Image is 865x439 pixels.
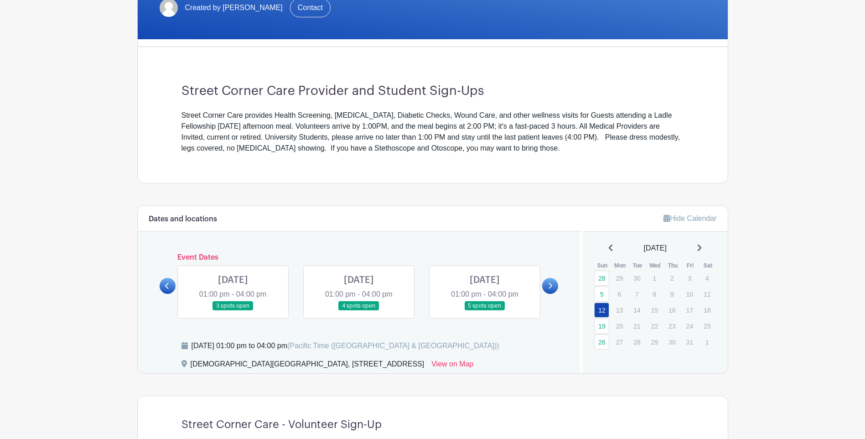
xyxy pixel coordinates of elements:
th: Fri [682,261,699,270]
p: 9 [664,287,679,301]
th: Wed [647,261,664,270]
p: 1 [699,335,715,349]
th: Sun [594,261,611,270]
a: 26 [594,334,609,350]
p: 25 [699,319,715,333]
p: 10 [682,287,697,301]
th: Tue [629,261,647,270]
p: 2 [664,271,679,285]
a: View on Map [431,359,473,373]
div: Street Corner Care provides Health Screening, [MEDICAL_DATA], Diabetic Checks, Wound Care, and ot... [181,110,684,154]
p: 31 [682,335,697,349]
p: 3 [682,271,697,285]
div: [DATE] 01:00 pm to 04:00 pm [192,340,499,351]
p: 28 [629,335,644,349]
p: 24 [682,319,697,333]
p: 14 [629,303,644,317]
p: 18 [699,303,715,317]
p: 23 [664,319,679,333]
p: 21 [629,319,644,333]
p: 20 [612,319,627,333]
p: 30 [664,335,679,349]
p: 15 [647,303,662,317]
p: 1 [647,271,662,285]
p: 7 [629,287,644,301]
p: 27 [612,335,627,349]
div: [DEMOGRAPHIC_DATA][GEOGRAPHIC_DATA], [STREET_ADDRESS] [191,359,425,373]
th: Thu [664,261,682,270]
p: 6 [612,287,627,301]
a: 19 [594,319,609,334]
a: 5 [594,287,609,302]
p: 30 [629,271,644,285]
p: 29 [612,271,627,285]
h6: Dates and locations [149,215,217,224]
p: 4 [699,271,715,285]
p: 11 [699,287,715,301]
p: 8 [647,287,662,301]
span: (Pacific Time ([GEOGRAPHIC_DATA] & [GEOGRAPHIC_DATA])) [287,342,499,350]
span: Created by [PERSON_NAME] [185,2,283,13]
p: 16 [664,303,679,317]
p: 29 [647,335,662,349]
p: 22 [647,319,662,333]
a: 28 [594,271,609,286]
p: 13 [612,303,627,317]
a: 12 [594,303,609,318]
a: Hide Calendar [663,214,716,222]
p: 17 [682,303,697,317]
h3: Street Corner Care Provider and Student Sign-Ups [181,84,684,99]
h4: Street Corner Care - Volunteer Sign-Up [181,418,382,431]
th: Sat [699,261,717,270]
h6: Event Dates [176,253,543,262]
span: [DATE] [644,243,667,254]
th: Mon [611,261,629,270]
